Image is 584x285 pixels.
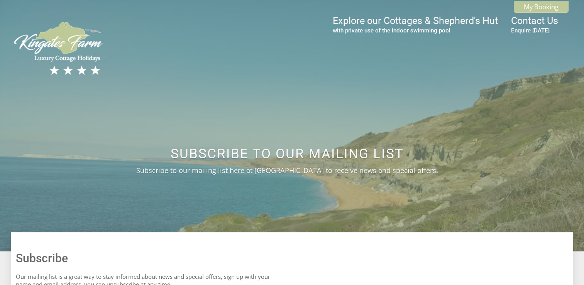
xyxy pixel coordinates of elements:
p: Subscribe to our mailing list here at [GEOGRAPHIC_DATA] to receive news and special offers. [66,166,508,175]
a: Explore our Cottages & Shepherd's Hutwith private use of the indoor swimming pool [333,15,498,34]
img: Kingates Farm [11,20,107,77]
h1: Subscribe [16,251,283,265]
h2: Subscribe to our Mailing List [66,146,508,162]
small: with private use of the indoor swimming pool [333,27,498,34]
a: My Booking [514,1,569,13]
a: Contact UsEnquire [DATE] [511,15,558,34]
small: Enquire [DATE] [511,27,558,34]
